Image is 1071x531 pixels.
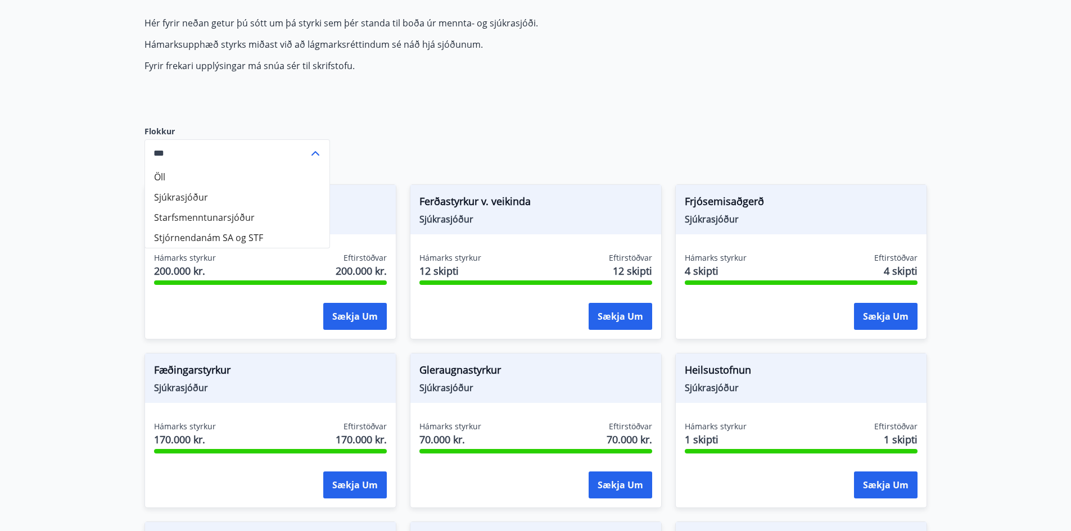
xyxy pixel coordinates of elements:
span: 70.000 kr. [419,432,481,447]
p: Fyrir frekari upplýsingar má snúa sér til skrifstofu. [144,60,675,72]
span: Sjúkrasjóður [154,382,387,394]
span: Eftirstöðvar [609,252,652,264]
span: Ferðastyrkur v. veikinda [419,194,652,213]
p: Hámarksupphæð styrks miðast við að lágmarksréttindum sé náð hjá sjóðunum. [144,38,675,51]
li: Starfsmenntunarsjóður [145,207,329,228]
span: Hámarks styrkur [419,421,481,432]
span: Eftirstöðvar [874,252,918,264]
span: Sjúkrasjóður [685,213,918,225]
button: Sækja um [589,303,652,330]
span: Fæðingarstyrkur [154,362,387,382]
span: Eftirstöðvar [344,421,387,432]
span: 170.000 kr. [154,432,216,447]
span: 70.000 kr. [607,432,652,447]
li: Stjórnendanám SA og STF [145,228,329,248]
span: Gleraugnastyrkur [419,362,652,382]
span: Hámarks styrkur [419,252,481,264]
span: Hámarks styrkur [154,421,216,432]
span: 4 skipti [685,264,747,278]
button: Sækja um [589,471,652,498]
span: 200.000 kr. [336,264,387,278]
button: Sækja um [854,303,918,330]
span: Eftirstöðvar [344,252,387,264]
span: Eftirstöðvar [874,421,918,432]
span: Eftirstöðvar [609,421,652,432]
li: Sjúkrasjóður [145,187,329,207]
span: 1 skipti [685,432,747,447]
span: Hámarks styrkur [685,252,747,264]
span: Sjúkrasjóður [419,213,652,225]
span: 12 skipti [613,264,652,278]
label: Flokkur [144,126,330,137]
span: Sjúkrasjóður [685,382,918,394]
span: 170.000 kr. [336,432,387,447]
span: Heilsustofnun [685,362,918,382]
span: Frjósemisaðgerð [685,194,918,213]
button: Sækja um [323,471,387,498]
span: 4 skipti [884,264,918,278]
span: Hámarks styrkur [685,421,747,432]
button: Sækja um [854,471,918,498]
p: Hér fyrir neðan getur þú sótt um þá styrki sem þér standa til boða úr mennta- og sjúkrasjóði. [144,17,675,29]
li: Öll [145,167,329,187]
button: Sækja um [323,303,387,330]
span: 1 skipti [884,432,918,447]
span: 12 skipti [419,264,481,278]
span: 200.000 kr. [154,264,216,278]
span: Sjúkrasjóður [419,382,652,394]
span: Hámarks styrkur [154,252,216,264]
